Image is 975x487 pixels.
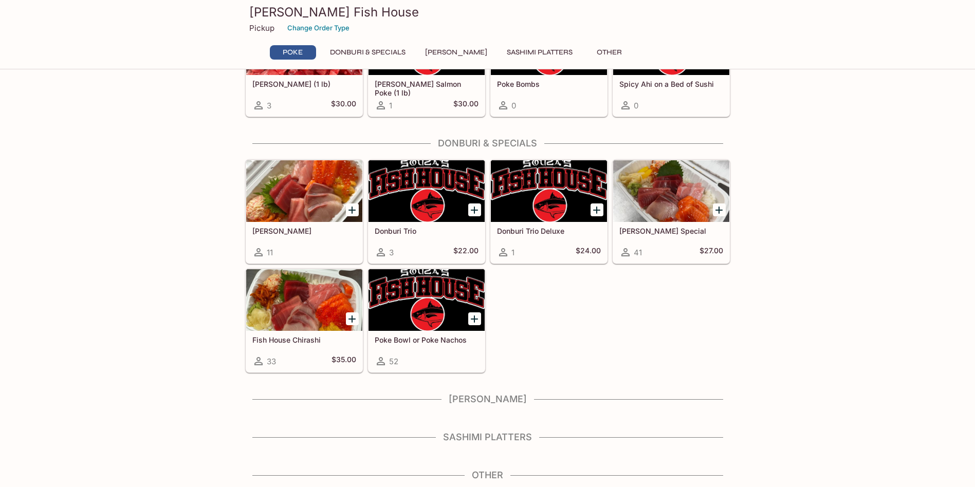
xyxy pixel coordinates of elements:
[389,357,398,366] span: 52
[419,45,493,60] button: [PERSON_NAME]
[245,470,730,481] h4: Other
[497,227,601,235] h5: Donburi Trio Deluxe
[634,101,638,110] span: 0
[375,335,479,344] h5: Poke Bowl or Poke Nachos
[613,160,729,222] div: Souza Special
[332,355,356,367] h5: $35.00
[267,357,276,366] span: 33
[270,45,316,60] button: Poke
[369,13,485,75] div: Ora King Salmon Poke (1 lb)
[245,394,730,405] h4: [PERSON_NAME]
[246,160,363,264] a: [PERSON_NAME]11
[613,13,729,75] div: Spicy Ahi on a Bed of Sushi
[375,80,479,97] h5: [PERSON_NAME] Salmon Poke (1 lb)
[389,248,394,257] span: 3
[491,160,607,222] div: Donburi Trio Deluxe
[346,312,359,325] button: Add Fish House Chirashi
[246,269,363,372] a: Fish House Chirashi33$35.00
[700,246,723,258] h5: $27.00
[369,160,485,222] div: Donburi Trio
[246,269,362,331] div: Fish House Chirashi
[267,101,271,110] span: 3
[613,160,730,264] a: [PERSON_NAME] Special41$27.00
[249,4,726,20] h3: [PERSON_NAME] Fish House
[267,248,273,257] span: 11
[576,246,601,258] h5: $24.00
[453,99,479,111] h5: $30.00
[591,203,603,216] button: Add Donburi Trio Deluxe
[246,160,362,222] div: Sashimi Donburis
[619,227,723,235] h5: [PERSON_NAME] Special
[713,203,726,216] button: Add Souza Special
[249,23,274,33] p: Pickup
[468,203,481,216] button: Add Donburi Trio
[511,248,514,257] span: 1
[586,45,633,60] button: Other
[245,138,730,149] h4: Donburi & Specials
[331,99,356,111] h5: $30.00
[252,80,356,88] h5: [PERSON_NAME] (1 lb)
[346,203,359,216] button: Add Sashimi Donburis
[497,80,601,88] h5: Poke Bombs
[245,432,730,443] h4: Sashimi Platters
[468,312,481,325] button: Add Poke Bowl or Poke Nachos
[252,335,356,344] h5: Fish House Chirashi
[375,227,479,235] h5: Donburi Trio
[283,20,354,36] button: Change Order Type
[252,227,356,235] h5: [PERSON_NAME]
[453,246,479,258] h5: $22.00
[368,160,485,264] a: Donburi Trio3$22.00
[511,101,516,110] span: 0
[246,13,362,75] div: Ahi Poke (1 lb)
[490,160,608,264] a: Donburi Trio Deluxe1$24.00
[634,248,642,257] span: 41
[389,101,392,110] span: 1
[491,13,607,75] div: Poke Bombs
[369,269,485,331] div: Poke Bowl or Poke Nachos
[619,80,723,88] h5: Spicy Ahi on a Bed of Sushi
[324,45,411,60] button: Donburi & Specials
[501,45,578,60] button: Sashimi Platters
[368,269,485,372] a: Poke Bowl or Poke Nachos52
